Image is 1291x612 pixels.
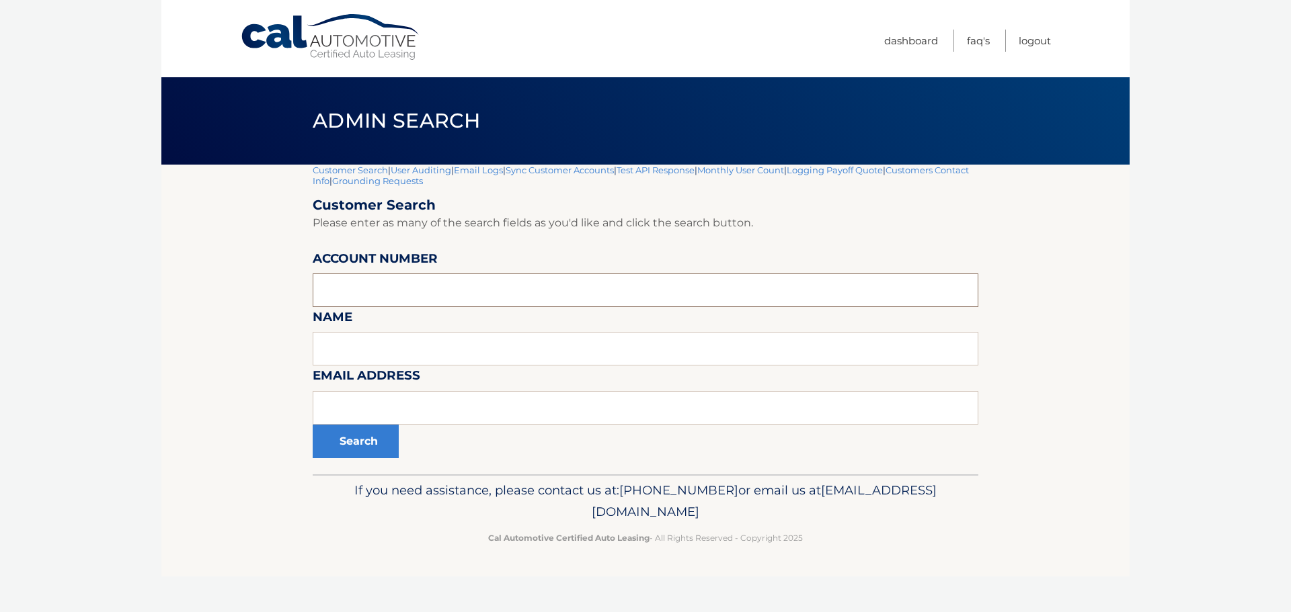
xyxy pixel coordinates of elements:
[313,108,480,133] span: Admin Search
[313,165,388,175] a: Customer Search
[313,214,978,232] p: Please enter as many of the search fields as you'd like and click the search button.
[454,165,503,175] a: Email Logs
[313,165,978,474] div: | | | | | | | |
[240,13,422,61] a: Cal Automotive
[321,531,970,545] p: - All Rights Reserved - Copyright 2025
[967,30,990,52] a: FAQ's
[313,365,420,390] label: Email Address
[321,480,970,523] p: If you need assistance, please contact us at: or email us at
[488,533,650,543] strong: Cal Automotive Certified Auto Leasing
[332,175,423,186] a: Grounding Requests
[617,165,695,175] a: Test API Response
[697,165,784,175] a: Monthly User Count
[313,197,978,214] h2: Customer Search
[313,249,438,273] label: Account Number
[506,165,614,175] a: Sync Customer Accounts
[787,165,883,175] a: Logging Payoff Quote
[313,165,969,186] a: Customers Contact Info
[1019,30,1051,52] a: Logout
[391,165,451,175] a: User Auditing
[619,482,738,498] span: [PHONE_NUMBER]
[313,307,352,332] label: Name
[884,30,938,52] a: Dashboard
[313,425,399,458] button: Search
